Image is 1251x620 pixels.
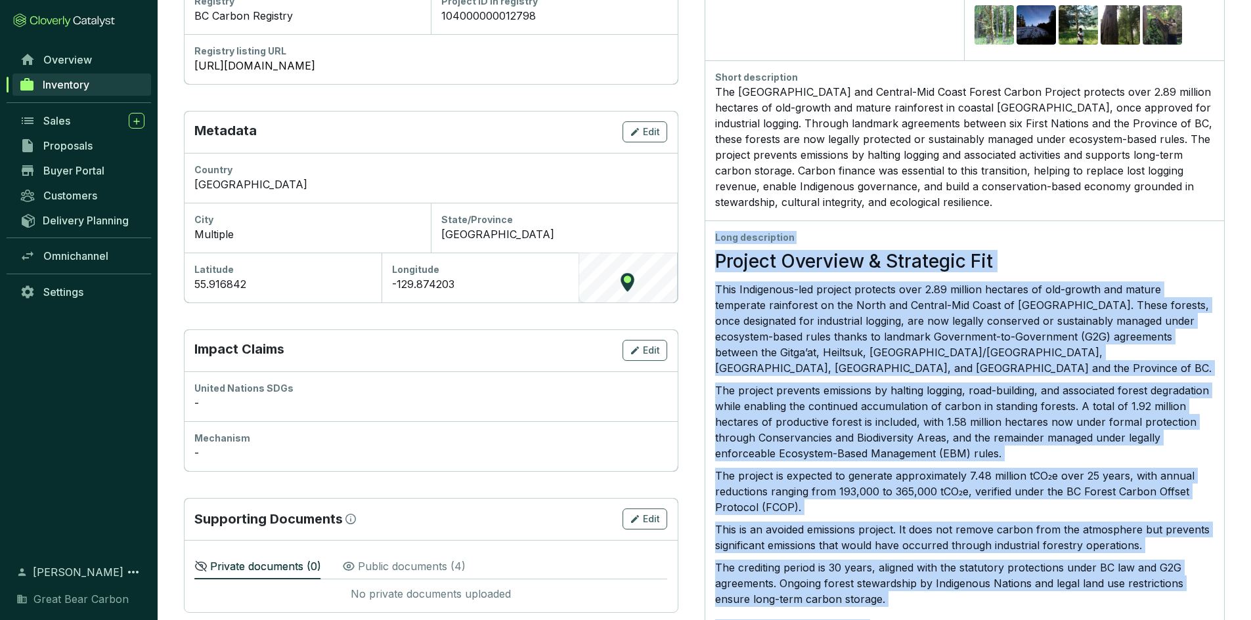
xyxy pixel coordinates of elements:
[13,209,151,231] a: Delivery Planning
[715,231,1214,244] div: Long description
[43,114,70,127] span: Sales
[43,78,89,91] span: Inventory
[623,340,667,361] button: Edit
[441,213,667,226] div: State/Province
[13,134,151,157] a: Proposals
[194,510,343,528] p: Supporting Documents
[194,121,257,142] p: Metadata
[643,512,660,526] span: Edit
[194,8,420,24] div: BC Carbon Registry
[33,564,123,580] span: [PERSON_NAME]
[13,110,151,132] a: Sales
[194,382,667,395] div: United Nations SDGs
[392,276,569,292] div: -129.874203
[194,213,420,226] div: City
[194,163,667,176] div: Country
[43,139,93,152] span: Proposals
[43,164,104,177] span: Buyer Portal
[358,558,466,574] p: Public documents ( 4 )
[194,263,371,276] div: Latitude
[715,71,1214,84] div: Short description
[643,344,660,357] span: Edit
[194,445,667,461] div: -
[715,281,1214,376] p: This Indigenous-led project protects over 2.89 million hectares of old-growth and mature temperat...
[194,432,667,445] div: Mechanism
[13,281,151,303] a: Settings
[43,189,97,202] span: Customers
[194,45,667,58] div: Registry listing URL
[194,395,667,411] div: -
[13,49,151,71] a: Overview
[715,560,1214,607] p: The crediting period is 30 years, aligned with the statutory protections under BC law and G2G agr...
[643,125,660,138] span: Edit
[715,522,1214,553] p: This is an avoided emissions project. It does not remove carbon from the atmosphere but prevents ...
[194,58,667,73] a: [URL][DOMAIN_NAME]
[13,159,151,182] a: Buyer Portal
[194,176,667,192] div: [GEOGRAPHIC_DATA]
[43,53,92,66] span: Overview
[623,508,667,529] button: Edit
[210,558,321,574] p: Private documents ( 0 )
[715,382,1214,461] p: The project prevents emissions by halting logging, road-building, and associated forest degradati...
[392,263,569,276] div: Longitude
[13,184,151,207] a: Customers
[441,226,667,242] div: [GEOGRAPHIC_DATA]
[33,591,129,607] span: Great Bear Carbon
[194,587,667,602] div: No private documents uploaded
[13,245,151,267] a: Omnichannel
[715,251,1214,272] h1: Project Overview & Strategic Fit
[43,285,83,299] span: Settings
[12,73,151,96] a: Inventory
[194,226,420,242] div: Multiple
[715,468,1214,515] p: The project is expected to generate approximately 7.48 million tCO₂e over 25 years, with annual r...
[43,214,129,227] span: Delivery Planning
[194,340,284,361] p: Impact Claims
[715,84,1214,210] div: The [GEOGRAPHIC_DATA] and Central-Mid Coast Forest Carbon Project protects over 2.89 million hect...
[441,8,667,24] div: 104000000012798
[43,249,108,262] span: Omnichannel
[194,276,371,292] div: 55.916842
[623,121,667,142] button: Edit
